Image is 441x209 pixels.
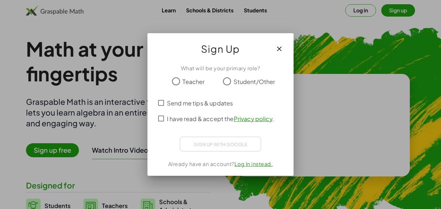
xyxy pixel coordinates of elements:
span: Student/Other [233,77,275,86]
div: What will be your primary role? [155,64,286,72]
a: Privacy policy [234,115,272,122]
span: Sign Up [201,41,240,57]
span: Teacher [183,77,205,86]
a: Log In instead. [234,160,273,167]
div: Already have an account? [155,160,286,168]
span: Send me tips & updates [167,99,233,107]
iframe: Diálogo de Acceder con Google [308,7,435,55]
span: I have read & accept the . [167,114,274,123]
